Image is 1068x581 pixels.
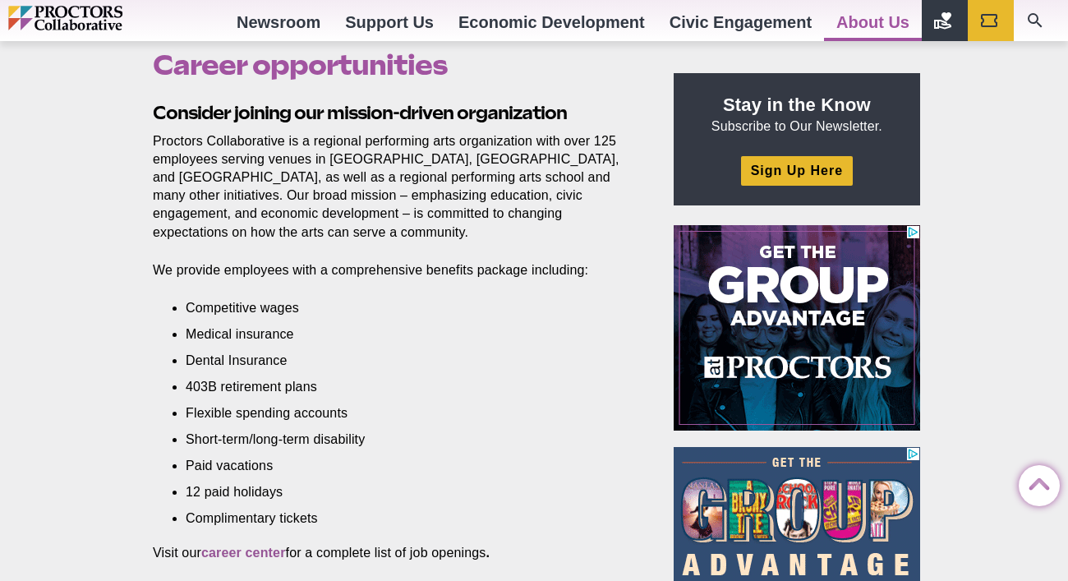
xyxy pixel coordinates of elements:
li: Competitive wages [186,299,611,317]
p: Proctors Collaborative is a regional performing arts organization with over 125 employees serving... [153,132,636,241]
li: Complimentary tickets [186,510,611,528]
li: 403B retirement plans [186,378,611,396]
h1: Career opportunities [153,49,636,81]
a: career center [201,546,286,560]
li: Paid vacations [186,457,611,475]
a: Sign Up Here [741,156,853,185]
li: Medical insurance [186,325,611,344]
strong: . [486,546,490,560]
li: Flexible spending accounts [186,404,611,422]
li: 12 paid holidays [186,483,611,501]
p: Subscribe to Our Newsletter. [693,93,900,136]
strong: Consider joining our mission-driven organization [153,102,567,123]
p: We provide employees with a comprehensive benefits package including: [153,261,636,279]
img: Proctors logo [8,6,193,30]
li: Short-term/long-term disability [186,431,611,449]
p: Visit our for a complete list of job openings [153,544,636,562]
iframe: Advertisement [674,225,920,431]
a: Back to Top [1019,466,1052,499]
li: Dental Insurance [186,352,611,370]
strong: Stay in the Know [723,95,871,115]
